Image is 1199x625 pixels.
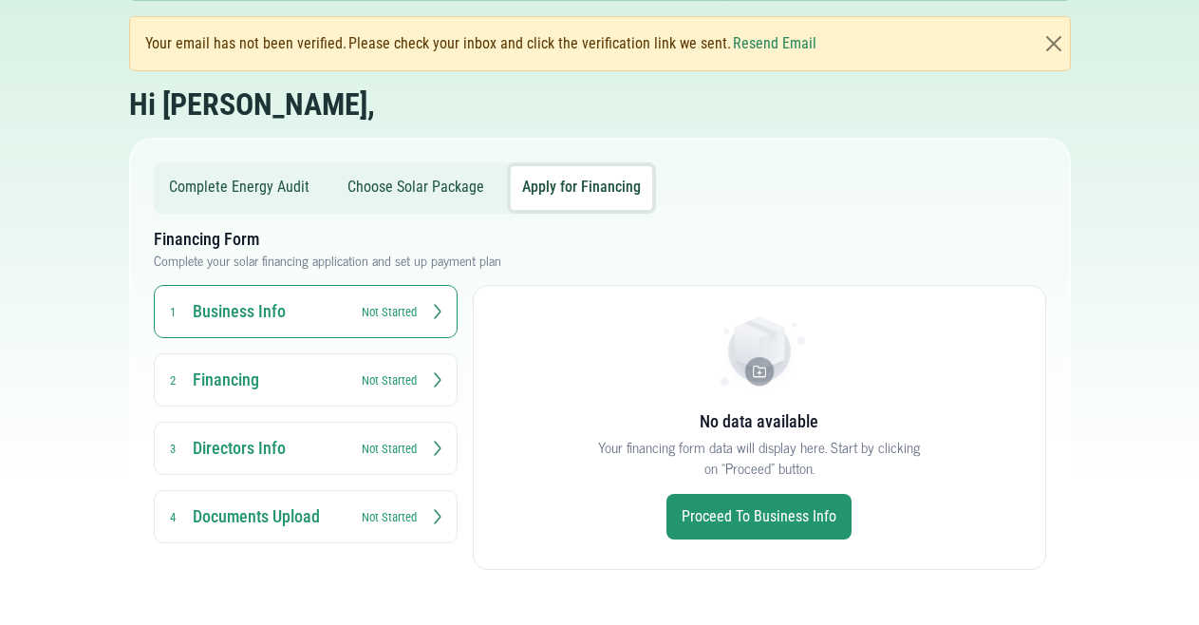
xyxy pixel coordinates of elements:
[714,316,805,395] img: Empty Icon
[348,32,731,55] span: Please check your inbox and click the verification link we sent.
[193,505,345,528] h3: Documents Upload
[154,251,1046,270] p: Complete your solar financing application and set up payment plan
[154,353,458,407] button: Financing 2 Not Started
[170,305,176,319] small: 1
[154,228,1046,251] h3: Financing Form
[362,508,417,526] small: Not Started
[511,166,652,210] button: Apply for Financing
[170,510,176,524] small: 4
[362,440,417,458] small: Not Started
[336,166,496,210] button: Choose Solar Package
[733,32,816,55] button: Resend Email
[193,369,345,391] h3: Financing
[362,371,417,389] small: Not Started
[592,437,927,479] p: Your financing form data will display here. Start by clicking on “Proceed” button.
[154,422,458,475] button: Directors Info 3 Not Started
[154,285,458,338] button: Business Info 1 Not Started
[666,494,852,540] a: Proceed to Business Info
[700,410,818,433] h3: No data available
[154,162,1046,585] div: Form Tabs
[170,442,176,456] small: 3
[193,300,345,323] h3: Business Info
[158,166,321,210] button: Complete Energy Audit
[193,437,345,460] h3: Directors Info
[170,373,176,388] small: 2
[145,32,818,55] div: Your email has not been verified.
[154,490,458,543] button: Documents Upload 4 Not Started
[362,303,417,321] small: Not Started
[1042,32,1065,55] button: Close
[129,86,375,123] h2: Hi [PERSON_NAME],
